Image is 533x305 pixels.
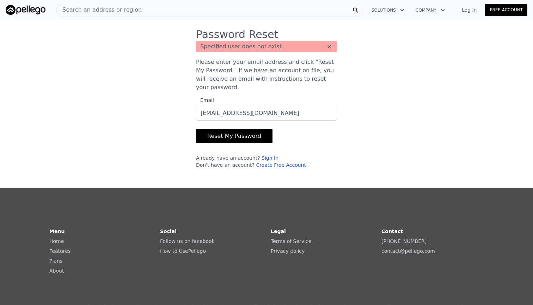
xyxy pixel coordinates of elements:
button: Reset My Password [196,129,272,143]
a: Home [49,238,64,244]
div: Already have an account? Don't have an account? [196,154,337,169]
a: Create Free Account [256,162,306,168]
a: How to UsePellego [160,248,206,254]
strong: Menu [49,228,65,234]
button: × [326,43,333,50]
strong: Social [160,228,177,234]
strong: Contact [381,228,403,234]
a: Plans [49,258,62,264]
a: Privacy policy [271,248,305,254]
button: Company [410,4,451,17]
a: Free Account [485,4,527,16]
div: Specified user does not exist. [196,41,337,52]
strong: Legal [271,228,286,234]
img: Pellego [6,5,45,15]
button: Solutions [366,4,410,17]
span: Email [196,97,214,103]
a: Follow us on facebook [160,238,215,244]
a: About [49,268,64,274]
a: Terms of Service [271,238,311,244]
a: Log In [453,6,485,13]
h3: Password Reset [196,28,337,41]
a: contact@pellego.com [381,248,435,254]
input: Email [196,106,337,121]
span: Search an address or region [57,6,142,14]
a: Features [49,248,71,254]
a: [PHONE_NUMBER] [381,238,427,244]
p: Please enter your email address and click "Reset My Password." If we have an account on file, you... [196,58,337,92]
a: Sign In [262,155,278,161]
